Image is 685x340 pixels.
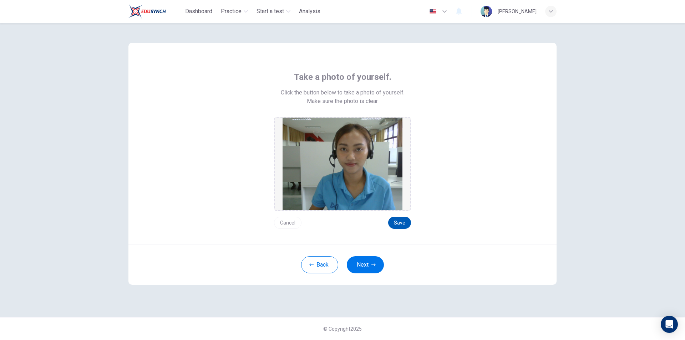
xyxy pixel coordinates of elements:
button: Cancel [274,217,301,229]
img: en [428,9,437,14]
button: Save [388,217,411,229]
div: Open Intercom Messenger [661,316,678,333]
a: Train Test logo [128,4,182,19]
img: preview screemshot [283,118,402,210]
button: Practice [218,5,251,18]
span: Click the button below to take a photo of yourself. [281,88,405,97]
img: Profile picture [481,6,492,17]
span: © Copyright 2025 [323,326,362,332]
button: Analysis [296,5,323,18]
span: Make sure the photo is clear. [307,97,379,105]
img: Train Test logo [128,4,166,19]
span: Start a test [257,7,284,16]
button: Start a test [254,5,293,18]
span: Dashboard [185,7,212,16]
span: Analysis [299,7,320,16]
button: Back [301,256,338,273]
button: Dashboard [182,5,215,18]
button: Next [347,256,384,273]
span: Practice [221,7,242,16]
div: [PERSON_NAME] [498,7,537,16]
span: Take a photo of yourself. [294,71,391,83]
